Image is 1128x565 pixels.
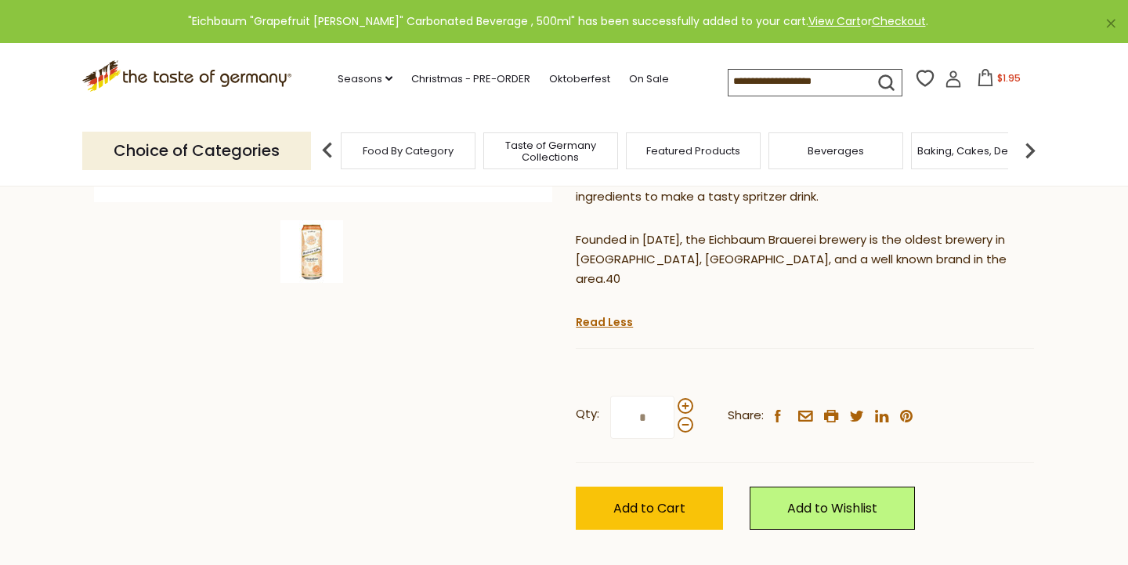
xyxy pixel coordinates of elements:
a: Oktoberfest [549,71,610,88]
img: Eichbaum "Grapefruit Radler" Carbonated Beverage , 500ml [280,220,343,283]
img: next arrow [1014,135,1046,166]
button: Add to Cart [576,487,723,530]
span: Add to Cart [613,499,685,517]
img: previous arrow [312,135,343,166]
a: Featured Products [646,145,740,157]
a: Checkout [872,13,926,29]
strong: Qty: [576,404,599,424]
a: × [1106,19,1115,28]
button: $1.95 [965,69,1032,92]
a: Beverages [808,145,864,157]
input: Qty: [610,396,674,439]
a: On Sale [629,71,669,88]
a: Christmas - PRE-ORDER [411,71,530,88]
div: "Eichbaum "Grapefruit [PERSON_NAME]" Carbonated Beverage , 500ml" has been successfully added to ... [13,13,1103,31]
span: Share: [728,406,764,426]
a: Seasons [338,71,392,88]
p: Founded in [DATE], the Eichbaum Brauerei brewery is the oldest brewery in [GEOGRAPHIC_DATA], [GEO... [576,230,1034,289]
a: Food By Category [363,145,454,157]
a: Taste of Germany Collections [488,139,613,163]
a: Read Less [576,314,633,330]
a: View Cart [808,13,861,29]
a: Baking, Cakes, Desserts [917,145,1039,157]
a: Add to Wishlist [750,487,915,530]
span: $1.95 [997,71,1021,85]
p: Choice of Categories [82,132,311,170]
